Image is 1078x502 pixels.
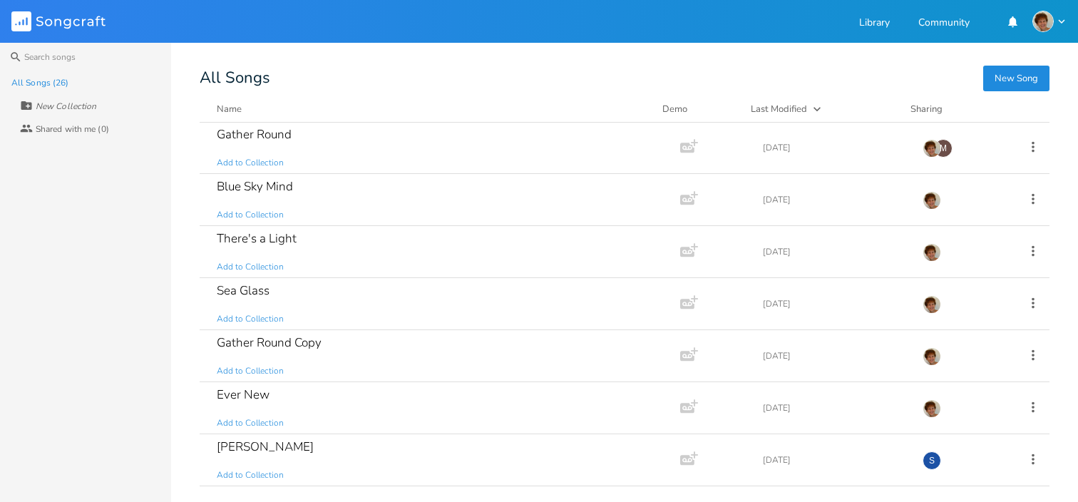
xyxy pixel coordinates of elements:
[217,232,297,245] div: There's a Light
[918,18,970,30] a: Community
[763,352,905,360] div: [DATE]
[859,18,890,30] a: Library
[923,243,941,262] img: scohenmusic
[923,295,941,314] img: scohenmusic
[217,389,269,401] div: Ever New
[923,347,941,366] img: scohenmusic
[217,102,645,116] button: Name
[751,103,807,116] div: Last Modified
[934,139,953,158] div: msimos
[923,451,941,470] div: scohenmusic
[11,78,68,87] div: All Songs (26)
[763,247,905,256] div: [DATE]
[217,285,269,297] div: Sea Glass
[662,102,734,116] div: Demo
[923,399,941,418] img: scohenmusic
[217,313,284,325] span: Add to Collection
[923,139,941,158] img: scohenmusic
[217,261,284,273] span: Add to Collection
[217,103,242,116] div: Name
[217,417,284,429] span: Add to Collection
[36,125,109,133] div: Shared with me (0)
[217,180,293,193] div: Blue Sky Mind
[763,404,905,412] div: [DATE]
[217,365,284,377] span: Add to Collection
[910,102,996,116] div: Sharing
[217,128,292,140] div: Gather Round
[983,66,1049,91] button: New Song
[217,209,284,221] span: Add to Collection
[1032,11,1054,32] img: scohenmusic
[217,337,322,349] div: Gather Round Copy
[217,441,314,453] div: [PERSON_NAME]
[763,195,905,204] div: [DATE]
[763,299,905,308] div: [DATE]
[763,456,905,464] div: [DATE]
[217,469,284,481] span: Add to Collection
[200,71,1049,85] div: All Songs
[751,102,893,116] button: Last Modified
[217,157,284,169] span: Add to Collection
[923,191,941,210] img: scohenmusic
[36,102,96,111] div: New Collection
[763,143,905,152] div: [DATE]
